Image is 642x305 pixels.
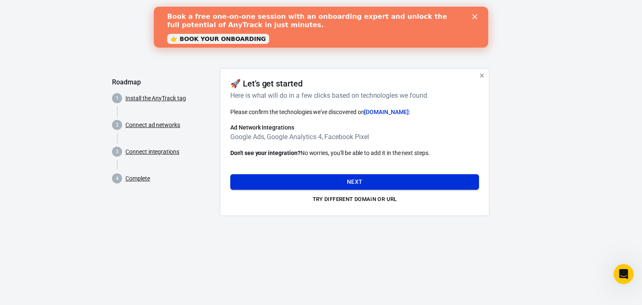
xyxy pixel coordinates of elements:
h6: Here is what will do in a few clicks based on technologies we found [230,90,476,101]
p: No worries, you'll be able to add it in the next steps. [230,149,479,158]
text: 2 [116,122,119,128]
button: Try different domain or url [230,193,479,206]
iframe: Intercom live chat [614,264,634,284]
text: 3 [116,149,119,155]
h6: Google Ads, Google Analytics 4, Facebook Pixel [230,132,479,142]
button: Next [230,174,479,190]
text: 4 [116,175,119,181]
h4: 🚀 Let's get started [230,79,303,89]
a: Connect ad networks [125,121,180,130]
span: Please confirm the technologies we've discovered on : [230,109,410,115]
a: Complete [125,174,150,183]
div: Close [318,8,327,13]
h6: Ad Network Integrations [230,123,479,132]
span: [DOMAIN_NAME] [364,109,408,115]
div: AnyTrack [112,13,530,28]
a: Install the AnyTrack tag [125,94,186,103]
text: 1 [116,95,119,101]
iframe: Intercom live chat banner [154,7,488,48]
strong: Don't see your integration? [230,150,301,156]
a: Connect integrations [125,147,179,156]
h5: Roadmap [112,78,213,86]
